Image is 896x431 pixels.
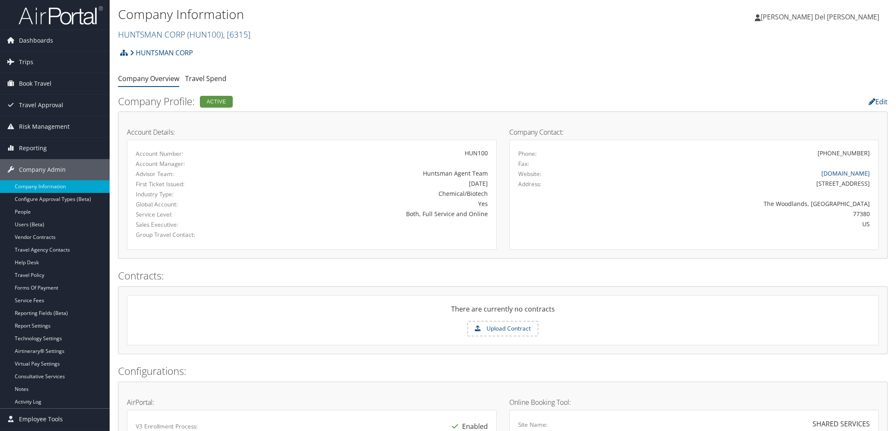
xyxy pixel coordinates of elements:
div: [DATE] [257,179,487,188]
a: HUNTSMAN CORP [118,29,250,40]
div: [STREET_ADDRESS] [609,179,870,188]
span: Company Admin [19,159,66,180]
div: Yes [257,199,487,208]
label: Account Number: [136,149,245,158]
div: Chemical/Biotech [257,189,487,198]
a: [DOMAIN_NAME] [821,169,870,177]
label: Fax: [518,160,529,168]
label: Group Travel Contact: [136,230,245,239]
label: Sales Executive: [136,220,245,229]
h1: Company Information [118,5,631,23]
label: Advisor Team: [136,170,245,178]
label: Address: [518,180,541,188]
label: Website: [518,170,541,178]
h2: Company Profile: [118,94,627,108]
a: Travel Spend [185,74,226,83]
a: Company Overview [118,74,179,83]
a: [PERSON_NAME] Del [PERSON_NAME] [755,4,888,30]
label: Service Level: [136,210,245,219]
label: Global Account: [136,200,245,209]
span: Employee Tools [19,409,63,430]
div: The Woodlands, [GEOGRAPHIC_DATA] [609,199,870,208]
label: Account Manager: [136,160,245,168]
span: Trips [19,52,33,73]
div: There are currently no contracts [127,304,878,321]
label: Upload Contract [468,322,538,336]
span: Travel Approval [19,95,63,116]
div: [PHONE_NUMBER] [818,149,870,157]
div: 77380 [609,209,870,218]
span: Dashboards [19,30,53,51]
div: HUN100 [257,149,487,157]
div: SHARED SERVICES [813,419,870,429]
label: V3 Enrollment Process: [136,422,198,431]
h4: Online Booking Tool: [509,399,879,406]
span: Book Travel [19,73,51,94]
a: Edit [869,97,888,106]
a: HUNTSMAN CORP [130,44,193,61]
h2: Configurations: [118,364,888,378]
label: Site Name: [518,420,548,429]
span: Risk Management [19,116,70,137]
label: First Ticket Issued: [136,180,245,188]
h4: Company Contact: [509,129,879,136]
label: Phone: [518,149,537,158]
div: Active [200,96,233,108]
h4: AirPortal: [127,399,497,406]
h2: Contracts: [118,268,888,283]
div: Huntsman Agent Team [257,169,487,178]
img: airportal-logo.png [19,5,103,25]
div: Both, Full Service and Online [257,209,487,218]
span: ( HUN100 ) [187,29,223,40]
div: US [609,220,870,228]
span: , [ 6315 ] [223,29,250,40]
span: [PERSON_NAME] Del [PERSON_NAME] [761,12,879,22]
label: Industry Type: [136,190,245,198]
span: Reporting [19,138,47,159]
h4: Account Details: [127,129,497,136]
